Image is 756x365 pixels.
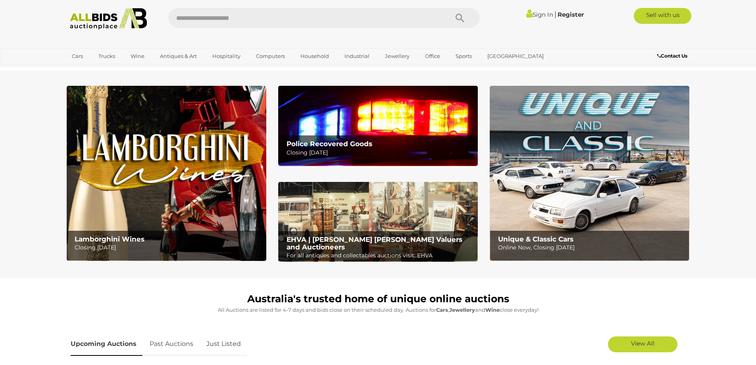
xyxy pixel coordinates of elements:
[287,140,372,148] b: Police Recovered Goods
[67,86,266,261] img: Lamborghini Wines
[287,236,462,251] b: EHVA | [PERSON_NAME] [PERSON_NAME] Valuers and Auctioneers
[93,50,120,63] a: Trucks
[295,50,334,63] a: Household
[450,50,477,63] a: Sports
[526,11,553,18] a: Sign In
[558,11,584,18] a: Register
[634,8,691,24] a: Sell with us
[125,50,150,63] a: Wine
[449,307,475,313] strong: Jewellery
[278,86,478,166] a: Police Recovered Goods Police Recovered Goods Closing [DATE]
[631,340,654,347] span: View All
[200,332,247,356] a: Just Listed
[498,235,573,243] b: Unique & Classic Cars
[278,86,478,166] img: Police Recovered Goods
[436,307,448,313] strong: Cars
[71,332,142,356] a: Upcoming Auctions
[482,50,549,63] a: [GEOGRAPHIC_DATA]
[420,50,445,63] a: Office
[485,307,500,313] strong: Wine
[380,50,415,63] a: Jewellery
[287,148,473,158] p: Closing [DATE]
[75,243,262,253] p: Closing [DATE]
[339,50,375,63] a: Industrial
[657,52,689,60] a: Contact Us
[251,50,290,63] a: Computers
[554,10,556,19] span: |
[65,8,152,30] img: Allbids.com.au
[207,50,246,63] a: Hospitality
[71,294,686,305] h1: Australia's trusted home of unique online auctions
[144,332,199,356] a: Past Auctions
[440,8,480,28] button: Search
[67,86,266,261] a: Lamborghini Wines Lamborghini Wines Closing [DATE]
[490,86,689,261] a: Unique & Classic Cars Unique & Classic Cars Online Now, Closing [DATE]
[67,50,88,63] a: Cars
[657,53,687,59] b: Contact Us
[287,251,473,261] p: For all antiques and collectables auctions visit: EHVA
[278,182,478,262] img: EHVA | Evans Hastings Valuers and Auctioneers
[71,305,686,315] p: All Auctions are listed for 4-7 days and bids close on their scheduled day. Auctions for , and cl...
[278,182,478,262] a: EHVA | Evans Hastings Valuers and Auctioneers EHVA | [PERSON_NAME] [PERSON_NAME] Valuers and Auct...
[608,336,677,352] a: View All
[490,86,689,261] img: Unique & Classic Cars
[75,235,144,243] b: Lamborghini Wines
[155,50,202,63] a: Antiques & Art
[498,243,685,253] p: Online Now, Closing [DATE]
